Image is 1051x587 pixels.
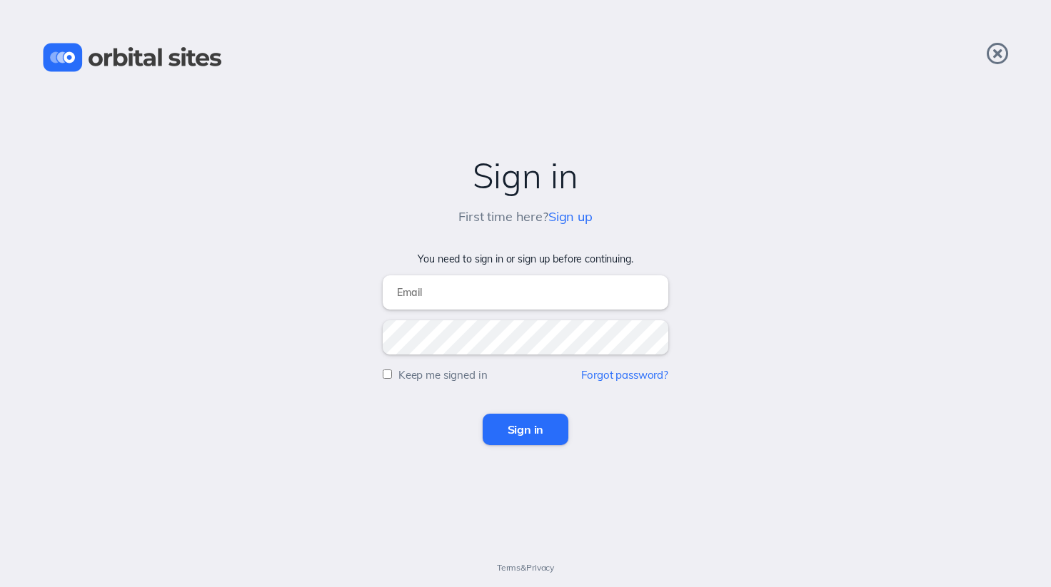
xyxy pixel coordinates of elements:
[398,368,488,382] label: Keep me signed in
[14,156,1037,195] h2: Sign in
[14,253,1037,445] form: You need to sign in or sign up before continuing.
[383,275,668,310] input: Email
[548,208,593,225] a: Sign up
[497,562,521,573] a: Terms
[483,414,569,445] input: Sign in
[458,210,593,225] h5: First time here?
[526,562,554,573] a: Privacy
[43,43,222,72] img: Orbital Sites Logo
[581,368,668,382] a: Forgot password?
